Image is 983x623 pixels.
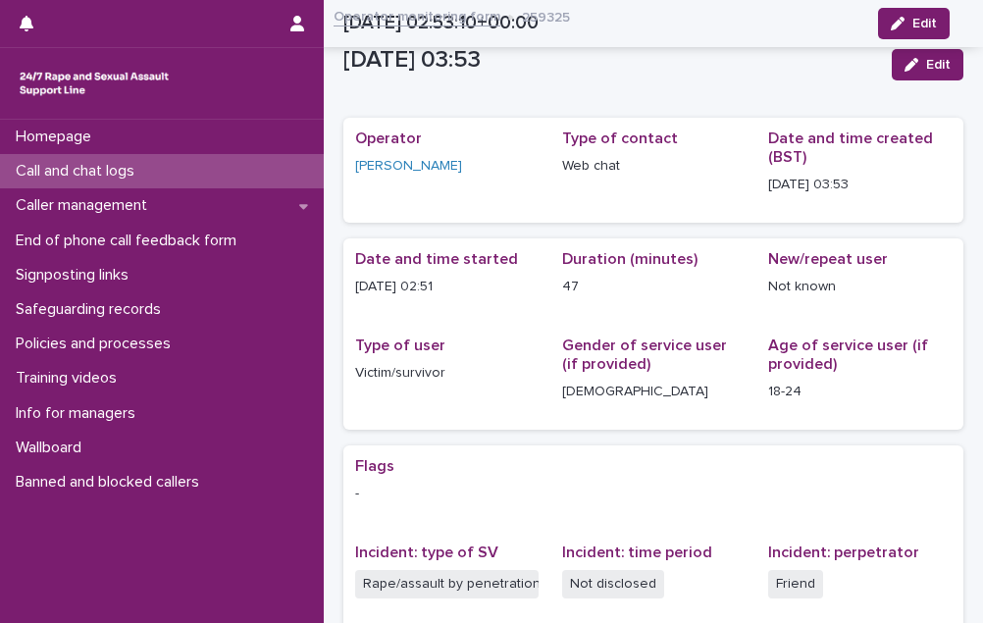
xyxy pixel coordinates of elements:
[8,439,97,457] p: Wallboard
[8,266,144,285] p: Signposting links
[562,130,678,146] span: Type of contact
[355,156,462,177] a: [PERSON_NAME]
[355,130,422,146] span: Operator
[8,162,150,181] p: Call and chat logs
[8,335,186,353] p: Policies and processes
[926,58,951,72] span: Edit
[8,473,215,492] p: Banned and blocked callers
[522,5,570,26] p: 259325
[562,156,746,177] p: Web chat
[8,369,132,388] p: Training videos
[355,363,539,384] p: Victim/survivor
[355,251,518,267] span: Date and time started
[768,382,952,402] p: 18-24
[355,337,445,353] span: Type of user
[355,570,539,598] span: Rape/assault by penetration
[8,404,151,423] p: Info for managers
[8,196,163,215] p: Caller management
[892,49,963,80] button: Edit
[562,337,727,372] span: Gender of service user (if provided)
[768,130,933,165] span: Date and time created (BST)
[8,232,252,250] p: End of phone call feedback form
[768,175,952,195] p: [DATE] 03:53
[8,128,107,146] p: Homepage
[334,4,500,26] a: Operator monitoring form
[562,277,746,297] p: 47
[16,64,173,103] img: rhQMoQhaT3yELyF149Cw
[768,570,823,598] span: Friend
[562,570,664,598] span: Not disclosed
[355,277,539,297] p: [DATE] 02:51
[355,545,498,560] span: Incident: type of SV
[768,251,888,267] span: New/repeat user
[343,46,876,75] p: [DATE] 03:53
[355,458,394,474] span: Flags
[768,545,919,560] span: Incident: perpetrator
[562,382,746,402] p: [DEMOGRAPHIC_DATA]
[8,300,177,319] p: Safeguarding records
[768,277,952,297] p: Not known
[768,337,928,372] span: Age of service user (if provided)
[562,251,698,267] span: Duration (minutes)
[355,484,952,504] p: -
[562,545,712,560] span: Incident: time period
